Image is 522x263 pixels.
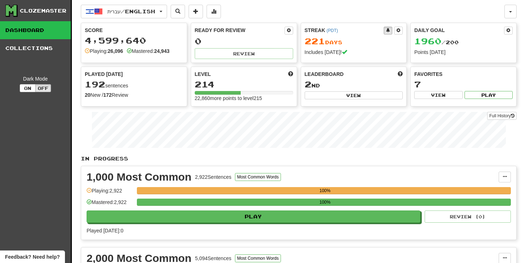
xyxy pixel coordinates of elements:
span: Played [DATE] [85,71,123,78]
div: Score [85,27,183,34]
p: In Progress [81,155,517,162]
button: Most Common Words [235,173,281,181]
button: עברית/English [81,5,167,18]
button: Review (0) [425,210,511,223]
div: nd [305,80,403,89]
button: View [414,91,462,99]
div: 100% [139,187,511,194]
a: Full History [487,112,517,120]
button: More stats [207,5,221,18]
div: Points [DATE] [414,49,513,56]
div: Streak [305,27,384,34]
button: Search sentences [171,5,185,18]
strong: 20 [85,92,91,98]
span: 1960 [414,36,442,46]
div: Playing: [85,47,123,55]
div: 100% [139,199,511,206]
button: On [20,84,36,92]
div: 214 [195,80,293,89]
div: Dark Mode [5,75,65,82]
span: Level [195,71,211,78]
div: Clozemaster [20,7,66,14]
div: Favorites [414,71,513,78]
a: (PDT) [327,28,338,33]
button: Most Common Words [235,254,281,262]
div: Day s [305,37,403,46]
div: Mastered: [127,47,170,55]
div: Mastered: 2,922 [87,199,133,210]
span: Played [DATE]: 0 [87,228,123,233]
div: 7 [414,80,513,89]
div: 22,860 more points to level 215 [195,95,293,102]
div: New / Review [85,91,183,99]
span: 192 [85,79,105,89]
span: This week in points, UTC [398,71,403,78]
span: Open feedback widget [5,253,60,260]
span: 2 [305,79,311,89]
span: עברית / English [107,8,155,14]
strong: 26,096 [108,48,123,54]
button: Add sentence to collection [189,5,203,18]
span: Score more points to level up [288,71,293,78]
div: 0 [195,37,293,46]
div: sentences [85,80,183,89]
span: 221 [305,36,325,46]
div: 1,000 Most Common [87,172,191,182]
span: / 200 [414,39,459,45]
button: Off [35,84,51,92]
strong: 24,943 [154,48,170,54]
button: Review [195,48,293,59]
div: 5,094 Sentences [195,255,231,262]
div: Ready for Review [195,27,285,34]
button: View [305,91,403,99]
button: Play [465,91,513,99]
div: 4,599,640 [85,36,183,45]
div: Playing: 2,922 [87,187,133,199]
strong: 172 [103,92,111,98]
div: Includes [DATE]! [305,49,403,56]
div: Daily Goal [414,27,504,35]
div: 2,922 Sentences [195,173,231,181]
span: Leaderboard [305,71,344,78]
button: Play [87,210,420,223]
